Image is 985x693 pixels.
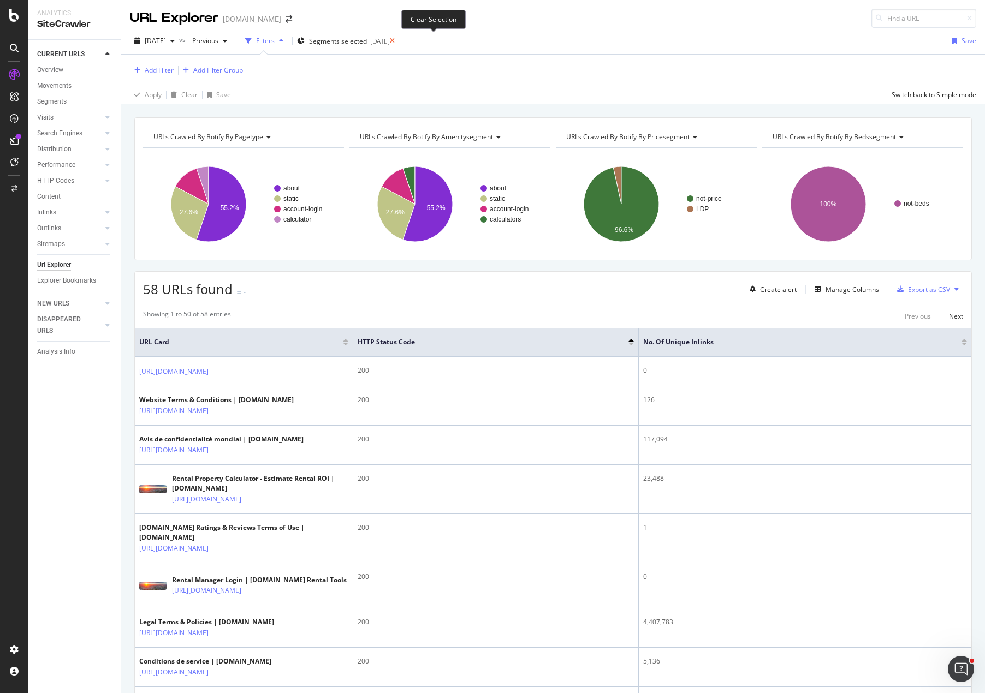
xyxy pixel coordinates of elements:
[762,157,963,252] svg: A chart.
[37,159,102,171] a: Performance
[181,90,198,99] div: Clear
[37,346,113,357] a: Analysis Info
[490,184,507,192] text: about
[37,144,102,155] a: Distribution
[37,159,75,171] div: Performance
[760,285,797,294] div: Create alert
[139,395,294,405] div: Website Terms & Conditions | [DOMAIN_NAME]
[37,223,102,234] a: Outlinks
[949,309,963,322] button: Next
[358,395,634,405] div: 200
[172,494,241,505] a: [URL][DOMAIN_NAME]
[221,204,239,212] text: 55.2%
[745,280,797,298] button: Create alert
[139,485,167,493] img: main image
[286,15,292,23] div: arrow-right-arrow-left
[139,405,209,416] a: [URL][DOMAIN_NAME]
[153,132,263,141] span: URLs Crawled By Botify By pagetype
[37,346,75,357] div: Analysis Info
[826,285,879,294] div: Manage Columns
[948,32,976,50] button: Save
[37,238,102,250] a: Sitemaps
[193,65,243,75] div: Add Filter Group
[203,86,231,104] button: Save
[643,395,967,405] div: 126
[145,36,166,45] span: 2025 Sep. 5th
[37,112,54,123] div: Visits
[283,205,322,213] text: account-login
[643,337,945,347] span: No. of Unique Inlinks
[905,309,931,322] button: Previous
[871,9,976,28] input: Find a URL
[905,312,931,321] div: Previous
[358,474,634,483] div: 200
[37,96,113,107] a: Segments
[241,32,288,50] button: Filters
[358,656,634,666] div: 200
[172,575,347,585] div: Rental Manager Login | [DOMAIN_NAME] Rental Tools
[37,80,72,92] div: Movements
[643,572,967,582] div: 0
[643,617,967,627] div: 4,407,783
[37,298,69,309] div: NEW URLS
[283,195,299,202] text: static
[216,90,231,99] div: Save
[490,216,521,223] text: calculators
[37,175,74,187] div: HTTP Codes
[139,667,209,678] a: [URL][DOMAIN_NAME]
[37,9,112,18] div: Analytics
[297,32,390,50] button: Segments selected[DATE]
[37,49,85,60] div: CURRENT URLS
[360,132,493,141] span: URLs Crawled By Botify By amenitysegment
[143,309,231,322] div: Showing 1 to 50 of 58 entries
[37,314,92,337] div: DISAPPEARED URLS
[180,208,198,216] text: 27.6%
[37,80,113,92] a: Movements
[643,366,967,375] div: 0
[696,205,709,213] text: LDP
[615,226,633,234] text: 96.6%
[283,216,311,223] text: calculator
[904,200,929,207] text: not-beds
[37,275,96,286] div: Explorer Bookmarks
[643,523,967,533] div: 1
[37,207,102,218] a: Inlinks
[696,195,722,202] text: not-price
[139,523,348,542] div: [DOMAIN_NAME] Ratings & Reviews Terms of Use | [DOMAIN_NAME]
[139,543,209,554] a: [URL][DOMAIN_NAME]
[37,128,82,139] div: Search Engines
[130,64,174,77] button: Add Filter
[244,288,246,297] div: -
[358,337,612,347] span: HTTP Status Code
[179,35,188,44] span: vs
[37,314,102,337] a: DISAPPEARED URLS
[349,157,548,252] svg: A chart.
[139,628,209,638] a: [URL][DOMAIN_NAME]
[427,204,446,212] text: 55.2%
[370,37,390,46] div: [DATE]
[143,157,342,252] svg: A chart.
[37,175,102,187] a: HTTP Codes
[143,280,233,298] span: 58 URLs found
[188,36,218,45] span: Previous
[386,208,405,216] text: 27.6%
[948,656,974,682] iframe: Intercom live chat
[237,291,241,294] img: Equal
[37,191,113,202] a: Content
[37,49,102,60] a: CURRENT URLS
[358,434,634,444] div: 200
[130,9,218,27] div: URL Explorer
[139,582,167,590] img: main image
[167,86,198,104] button: Clear
[223,14,281,25] div: [DOMAIN_NAME]
[556,157,755,252] svg: A chart.
[37,207,56,218] div: Inlinks
[770,128,953,146] h4: URLs Crawled By Botify By bedssegment
[172,474,348,493] div: Rental Property Calculator - Estimate Rental ROI | [DOMAIN_NAME]
[37,259,113,271] a: Url Explorer
[358,617,634,627] div: 200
